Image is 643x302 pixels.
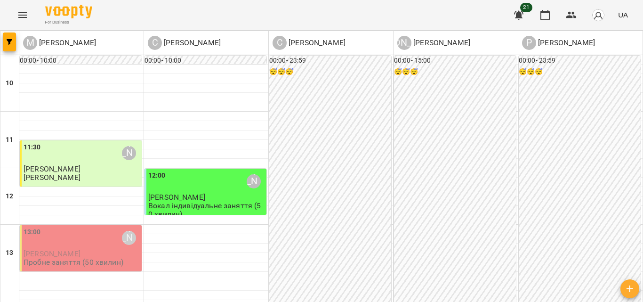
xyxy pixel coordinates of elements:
h6: 😴😴😴 [519,67,641,77]
a: Р [PERSON_NAME] [522,36,595,50]
div: Савіцька Зоряна [247,174,261,188]
div: Антонюк Софія [397,36,470,50]
p: [PERSON_NAME] [287,37,346,49]
div: М [23,36,37,50]
p: [PERSON_NAME] [536,37,595,49]
a: М [PERSON_NAME] [23,36,96,50]
p: [PERSON_NAME] [24,173,80,181]
p: Пробне заняття (50 хвилин) [24,258,123,266]
span: [PERSON_NAME] [24,164,80,173]
h6: 13 [6,248,13,258]
a: С [PERSON_NAME] [273,36,346,50]
a: [PERSON_NAME] [PERSON_NAME] [397,36,470,50]
h6: 😴😴😴 [394,67,516,77]
h6: 00:00 - 23:59 [269,56,391,66]
label: 11:30 [24,142,41,153]
p: [PERSON_NAME] [37,37,96,49]
div: Слободян Андрій [273,36,346,50]
h6: 11 [6,135,13,145]
div: Марченкова Анастасія [122,231,136,245]
span: For Business [45,19,92,25]
div: С [148,36,162,50]
span: 21 [520,3,532,12]
p: [PERSON_NAME] [162,37,221,49]
button: Menu [11,4,34,26]
h6: 00:00 - 10:00 [145,56,266,66]
p: [PERSON_NAME] [411,37,470,49]
img: Voopty Logo [45,5,92,18]
h6: 00:00 - 23:59 [519,56,641,66]
label: 13:00 [24,227,41,237]
a: С [PERSON_NAME] [148,36,221,50]
button: Створити урок [620,279,639,298]
h6: 12 [6,191,13,202]
div: Р [522,36,536,50]
p: Вокал індивідуальне заняття (50 хвилин) [148,202,265,218]
div: [PERSON_NAME] [397,36,411,50]
label: 12:00 [148,171,166,181]
img: avatar_s.png [592,8,605,22]
div: Радюк Вікторія [522,36,595,50]
button: UA [614,6,632,24]
h6: 😴😴😴 [269,67,391,77]
h6: 00:00 - 15:00 [394,56,516,66]
span: [PERSON_NAME] [24,249,80,258]
div: С [273,36,287,50]
span: UA [618,10,628,20]
h6: 00:00 - 10:00 [20,56,142,66]
h6: 10 [6,78,13,89]
div: Марченкова Анастасія [122,146,136,160]
span: [PERSON_NAME] [148,193,205,202]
